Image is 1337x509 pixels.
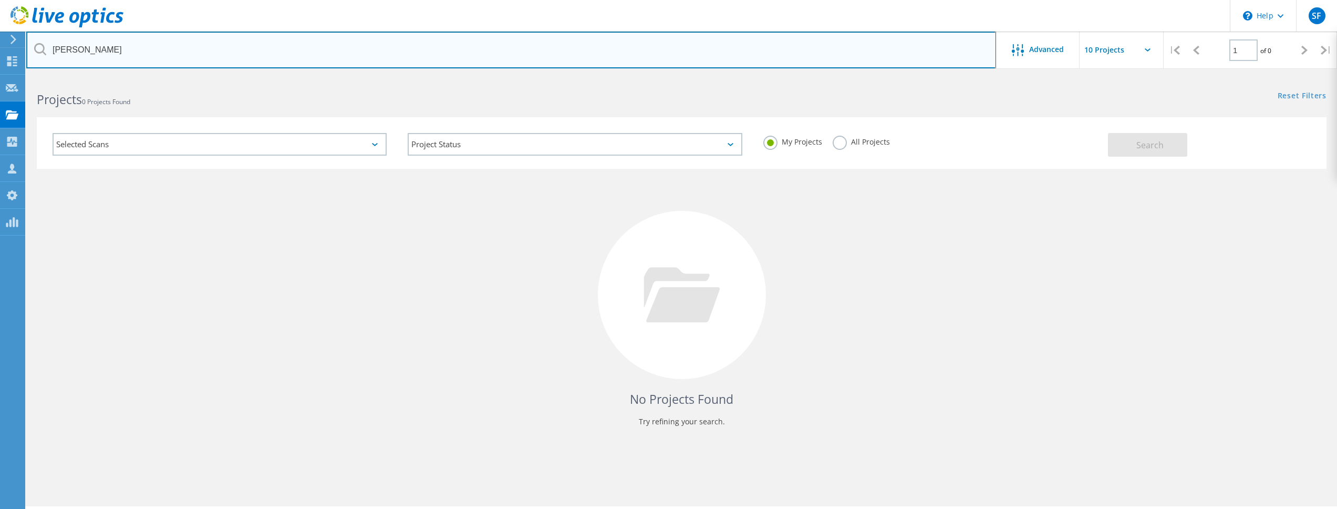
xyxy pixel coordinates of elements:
svg: \n [1243,11,1252,21]
a: Reset Filters [1278,92,1326,101]
span: 0 Projects Found [82,97,130,106]
p: Try refining your search. [47,413,1316,430]
h4: No Projects Found [47,391,1316,408]
input: Search projects by name, owner, ID, company, etc [26,32,996,68]
div: | [1164,32,1185,69]
label: All Projects [833,136,890,146]
button: Search [1108,133,1187,157]
span: SF [1312,12,1321,20]
div: Selected Scans [53,133,387,156]
span: of 0 [1260,46,1271,55]
label: My Projects [763,136,822,146]
a: Live Optics Dashboard [11,22,123,29]
span: Search [1136,139,1164,151]
div: | [1315,32,1337,69]
span: Advanced [1029,46,1064,53]
b: Projects [37,91,82,108]
div: Project Status [408,133,742,156]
